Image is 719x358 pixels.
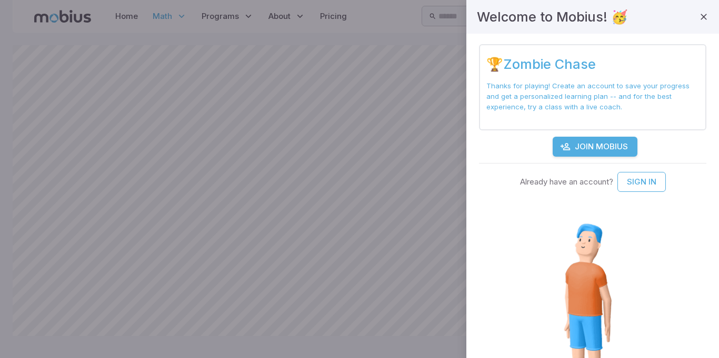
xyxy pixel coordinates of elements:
[486,81,699,112] p: Thanks for playing! Create an account to save your progress and get a personalized learning plan ...
[477,6,628,27] h4: Welcome to Mobius! 🥳
[486,54,699,75] h4: 🏆 Zombie Chase
[520,176,613,188] p: Already have an account?
[617,172,666,192] a: Sign In
[553,137,637,157] a: Join Mobius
